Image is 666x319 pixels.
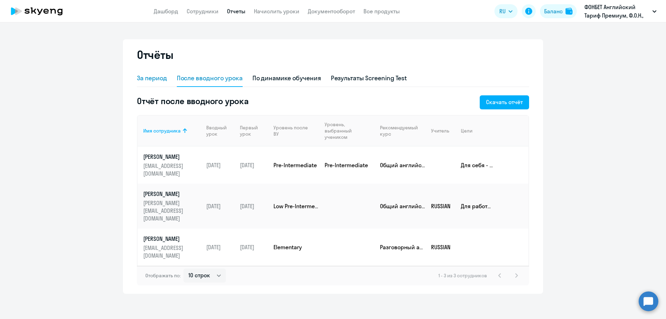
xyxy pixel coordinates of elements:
p: [DATE] [240,202,268,210]
p: Для себя - саморазвитие, чтобы быть образованным человеком; Путешествия - Общаться с местными в п... [461,161,494,169]
td: Low Pre-Intermediate [268,184,319,229]
button: Скачать отчёт [480,95,529,109]
p: Для работы, Для путешествий, Для себя [461,202,494,210]
h5: Отчёт после вводного урока [137,95,249,107]
button: Балансbalance [540,4,577,18]
div: Уровень после ВУ [273,124,313,137]
button: RU [494,4,518,18]
div: Вводный урок [206,124,234,137]
p: [PERSON_NAME] [143,235,201,243]
td: RUSSIAN [425,184,455,229]
a: Документооборот [308,8,355,15]
a: Дашборд [154,8,178,15]
p: [DATE] [206,243,234,251]
p: [DATE] [240,161,268,169]
a: [PERSON_NAME][EMAIL_ADDRESS][DOMAIN_NAME] [143,153,201,177]
a: [PERSON_NAME][PERSON_NAME][EMAIL_ADDRESS][DOMAIN_NAME] [143,190,201,222]
p: [EMAIL_ADDRESS][DOMAIN_NAME] [143,244,201,259]
p: [DATE] [206,202,234,210]
a: [PERSON_NAME][EMAIL_ADDRESS][DOMAIN_NAME] [143,235,201,259]
div: Скачать отчёт [486,98,523,106]
a: Все продукты [363,8,400,15]
td: Elementary [268,229,319,266]
h2: Отчёты [137,48,173,62]
td: RUSSIAN [425,229,455,266]
div: Уровень после ВУ [273,124,319,137]
p: [DATE] [240,243,268,251]
p: [EMAIL_ADDRESS][DOMAIN_NAME] [143,162,201,177]
a: Сотрудники [187,8,218,15]
div: После вводного урока [177,74,243,83]
td: Pre-Intermediate [319,147,374,184]
div: Уровень, выбранный учеником [325,121,370,140]
a: Начислить уроки [254,8,299,15]
div: По динамике обучения [252,74,321,83]
div: Первый урок [240,124,268,137]
img: balance [566,8,573,15]
div: Первый урок [240,124,263,137]
div: Рекомендуемый курс [380,124,425,137]
td: Pre-Intermediate [268,147,319,184]
div: Имя сотрудника [143,128,181,134]
div: Учитель [431,128,449,134]
div: Цели [461,128,523,134]
p: Разговорный английский [380,243,425,251]
div: Учитель [431,128,455,134]
p: [DATE] [206,161,234,169]
div: Баланс [544,7,563,15]
p: Общий английский [380,161,425,169]
button: ФОНБЕТ Английский Тариф Премиум, Ф.О.Н., ООО [581,3,660,20]
div: За период [137,74,167,83]
div: Рекомендуемый курс [380,124,420,137]
div: Имя сотрудника [143,128,201,134]
a: Отчеты [227,8,245,15]
div: Результаты Screening Test [331,74,407,83]
span: RU [499,7,506,15]
span: 1 - 3 из 3 сотрудников [438,272,487,279]
p: [PERSON_NAME][EMAIL_ADDRESS][DOMAIN_NAME] [143,199,201,222]
span: Отображать по: [145,272,181,279]
div: Уровень, выбранный учеником [325,121,374,140]
p: ФОНБЕТ Английский Тариф Премиум, Ф.О.Н., ООО [584,3,650,20]
p: [PERSON_NAME] [143,153,201,161]
div: Вводный урок [206,124,229,137]
div: Цели [461,128,472,134]
p: [PERSON_NAME] [143,190,201,198]
p: Общий английский [380,202,425,210]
